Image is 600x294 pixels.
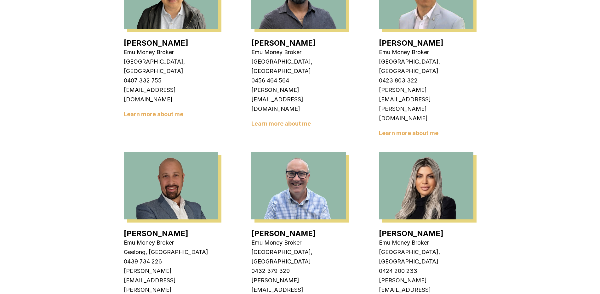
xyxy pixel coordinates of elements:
img: Brad Hearns [124,152,218,219]
p: Geelong, [GEOGRAPHIC_DATA] [124,247,218,257]
p: 0424 200 233 [379,266,473,276]
div: Domain Overview [24,37,56,41]
img: logo_orange.svg [10,10,15,15]
p: [GEOGRAPHIC_DATA], [GEOGRAPHIC_DATA] [251,57,346,76]
a: [PERSON_NAME] [124,38,188,48]
div: Keywords by Traffic [70,37,106,41]
p: 0432 379 329 [251,266,346,276]
p: [GEOGRAPHIC_DATA], [GEOGRAPHIC_DATA] [124,57,218,76]
p: 0456 464 564 [251,76,346,85]
p: [PERSON_NAME][EMAIL_ADDRESS][PERSON_NAME][DOMAIN_NAME] [379,85,473,123]
a: [PERSON_NAME] [379,38,443,48]
p: [EMAIL_ADDRESS][DOMAIN_NAME] [124,85,218,104]
a: Learn more about me [124,111,183,117]
p: Emu Money Broker [379,238,473,247]
p: 0439 734 226 [124,257,218,266]
img: tab_domain_overview_orange.svg [17,37,22,42]
img: Adam Howell [251,152,346,219]
p: [PERSON_NAME][EMAIL_ADDRESS][DOMAIN_NAME] [251,85,346,114]
div: v 4.0.25 [18,10,31,15]
a: [PERSON_NAME] [251,229,316,238]
p: Emu Money Broker [124,238,218,247]
p: 0423 803 322 [379,76,473,85]
img: tab_keywords_by_traffic_grey.svg [63,37,68,42]
div: Domain: [DOMAIN_NAME] [16,16,69,21]
p: Emu Money Broker [124,48,218,57]
img: Evette Abdo [379,152,473,219]
img: website_grey.svg [10,16,15,21]
a: Learn more about me [379,130,438,136]
p: Emu Money Broker [251,238,346,247]
a: Learn more about me [251,120,311,127]
p: 0407 332 755 [124,76,218,85]
p: Emu Money Broker [251,48,346,57]
p: [GEOGRAPHIC_DATA], [GEOGRAPHIC_DATA] [379,57,473,76]
p: [GEOGRAPHIC_DATA], [GEOGRAPHIC_DATA] [379,247,473,266]
a: [PERSON_NAME] [379,229,443,238]
p: [GEOGRAPHIC_DATA], [GEOGRAPHIC_DATA] [251,247,346,266]
a: [PERSON_NAME] [251,38,316,48]
p: Emu Money Broker [379,48,473,57]
a: [PERSON_NAME] [124,229,188,238]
